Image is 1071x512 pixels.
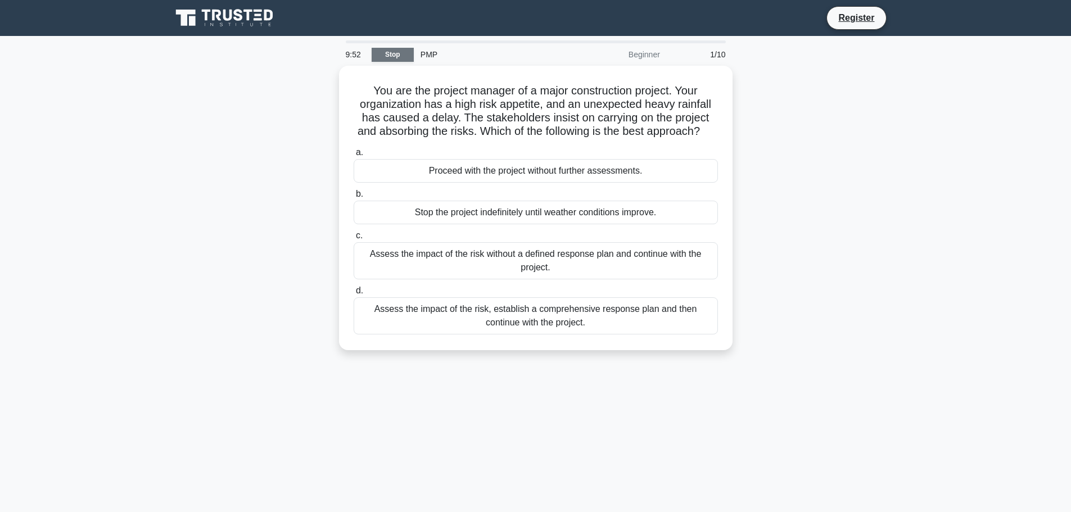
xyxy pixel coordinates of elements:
[356,189,363,198] span: b.
[356,230,363,240] span: c.
[667,43,733,66] div: 1/10
[414,43,568,66] div: PMP
[354,201,718,224] div: Stop the project indefinitely until weather conditions improve.
[339,43,372,66] div: 9:52
[372,48,414,62] a: Stop
[354,159,718,183] div: Proceed with the project without further assessments.
[568,43,667,66] div: Beginner
[356,286,363,295] span: d.
[354,297,718,334] div: Assess the impact of the risk, establish a comprehensive response plan and then continue with the...
[832,11,881,25] a: Register
[354,242,718,279] div: Assess the impact of the risk without a defined response plan and continue with the project.
[356,147,363,157] span: a.
[353,84,719,139] h5: You are the project manager of a major construction project. Your organization has a high risk ap...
